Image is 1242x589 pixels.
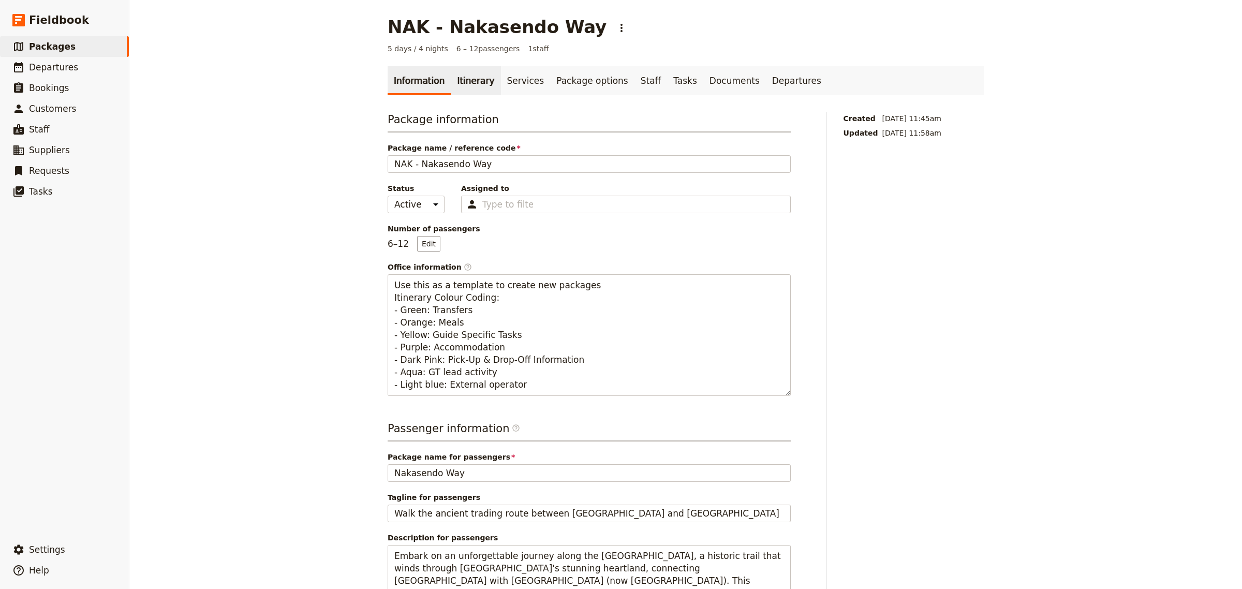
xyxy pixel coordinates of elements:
textarea: Office information​ [388,274,791,396]
span: 1 staff [528,43,549,54]
h3: Passenger information [388,421,791,441]
p: 6 – 12 [388,236,440,252]
a: Departures [766,66,827,95]
span: ​ [512,424,520,436]
input: Package name for passengers [388,464,791,482]
span: ​ [464,263,472,271]
input: Tagline for passengers [388,505,791,522]
span: Customers [29,104,76,114]
span: Bookings [29,83,69,93]
span: Created [844,113,878,124]
h1: NAK - Nakasendo Way [388,17,607,37]
span: [DATE] 11:58am [882,128,941,138]
span: Settings [29,544,65,555]
span: Description for passengers [388,533,791,543]
span: Suppliers [29,145,70,155]
span: Office information [388,262,791,272]
span: Assigned to [461,183,791,194]
h3: Package information [388,112,791,132]
span: Packages [29,41,76,52]
span: Package name for passengers [388,452,791,462]
span: Departures [29,62,78,72]
a: Itinerary [451,66,500,95]
span: Tagline for passengers [388,492,791,503]
span: Package name / reference code [388,143,791,153]
input: Package name / reference code [388,155,791,173]
span: Fieldbook [29,12,89,28]
a: Package options [550,66,634,95]
button: Number of passengers6–12 [417,236,440,252]
input: Assigned to [482,198,533,211]
a: Information [388,66,451,95]
span: Requests [29,166,69,176]
button: Actions [613,19,630,37]
a: Services [501,66,551,95]
span: [DATE] 11:45am [882,113,941,124]
span: 6 – 12 passengers [456,43,520,54]
span: 5 days / 4 nights [388,43,448,54]
a: Tasks [667,66,703,95]
span: Number of passengers [388,224,791,234]
span: Help [29,565,49,576]
span: Tasks [29,186,53,197]
span: Updated [844,128,878,138]
span: Status [388,183,445,194]
select: Status [388,196,445,213]
span: Staff [29,124,50,135]
a: Staff [634,66,668,95]
a: Documents [703,66,766,95]
span: ​ [512,424,520,432]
